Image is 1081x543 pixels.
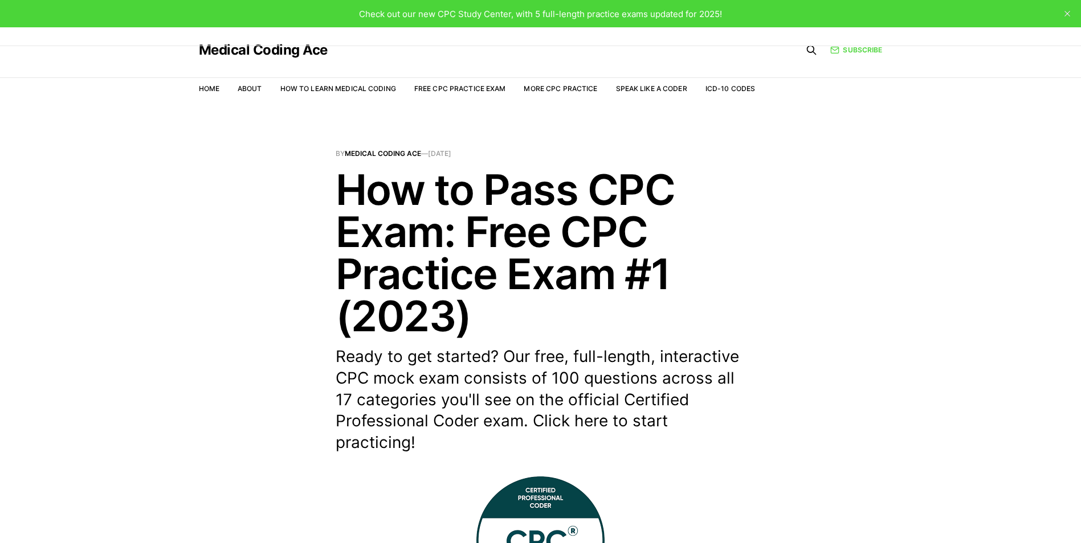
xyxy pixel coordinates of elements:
a: Free CPC Practice Exam [414,84,506,93]
time: [DATE] [428,149,451,158]
span: By — [336,150,746,157]
a: More CPC Practice [524,84,597,93]
a: Home [199,84,219,93]
p: Ready to get started? Our free, full-length, interactive CPC mock exam consists of 100 questions ... [336,346,746,454]
a: Speak Like a Coder [616,84,687,93]
a: Subscribe [830,44,882,55]
a: ICD-10 Codes [705,84,755,93]
button: close [1058,5,1076,23]
span: Check out our new CPC Study Center, with 5 full-length practice exams updated for 2025! [359,9,722,19]
h1: How to Pass CPC Exam: Free CPC Practice Exam #1 (2023) [336,168,746,337]
a: Medical Coding Ace [199,43,328,57]
a: How to Learn Medical Coding [280,84,396,93]
a: Medical Coding Ace [345,149,421,158]
a: About [238,84,262,93]
iframe: portal-trigger [796,487,1081,543]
